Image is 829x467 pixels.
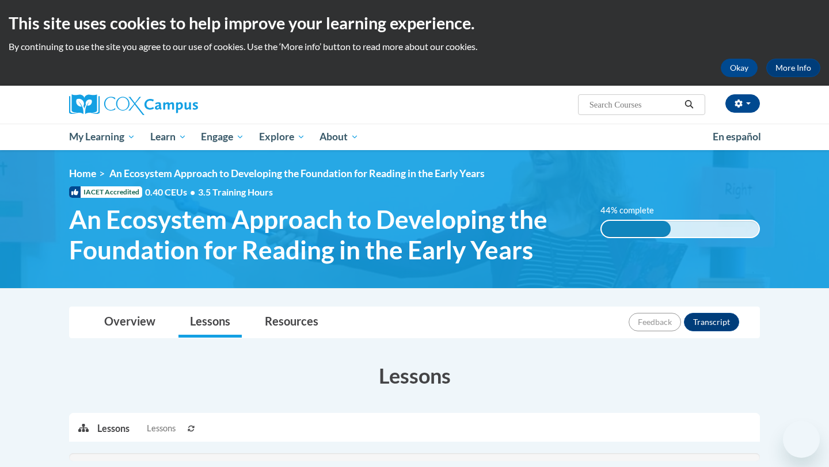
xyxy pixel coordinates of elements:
span: Explore [259,130,305,144]
span: About [320,130,359,144]
div: Main menu [52,124,777,150]
span: Engage [201,130,244,144]
span: 0.40 CEUs [145,186,198,198]
a: Learn [143,124,194,150]
span: Lessons [147,422,176,435]
img: Cox Campus [69,94,198,115]
a: About [313,124,367,150]
p: Lessons [97,422,130,435]
span: 3.5 Training Hours [198,186,273,197]
h3: Lessons [69,361,760,390]
span: My Learning [69,130,135,144]
a: More Info [766,59,820,77]
a: Home [69,167,96,179]
span: Learn [150,130,187,144]
a: Engage [193,124,252,150]
button: Feedback [629,313,681,331]
button: Okay [721,59,758,77]
p: By continuing to use the site you agree to our use of cookies. Use the ‘More info’ button to read... [9,40,820,53]
a: Overview [93,307,167,338]
a: En español [705,125,769,149]
button: Transcript [684,313,739,331]
a: My Learning [62,124,143,150]
a: Resources [253,307,330,338]
input: Search Courses [588,98,680,112]
label: 44% complete [600,204,667,217]
span: IACET Accredited [69,186,142,198]
iframe: Button to launch messaging window [783,421,820,458]
span: An Ecosystem Approach to Developing the Foundation for Reading in the Early Years [109,167,485,179]
span: • [190,186,195,197]
div: 44% complete [602,221,671,237]
span: En español [713,131,761,143]
h2: This site uses cookies to help improve your learning experience. [9,12,820,35]
button: Search [680,98,698,112]
button: Account Settings [725,94,760,113]
a: Explore [252,124,313,150]
a: Lessons [178,307,242,338]
span: An Ecosystem Approach to Developing the Foundation for Reading in the Early Years [69,204,583,265]
a: Cox Campus [69,94,288,115]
